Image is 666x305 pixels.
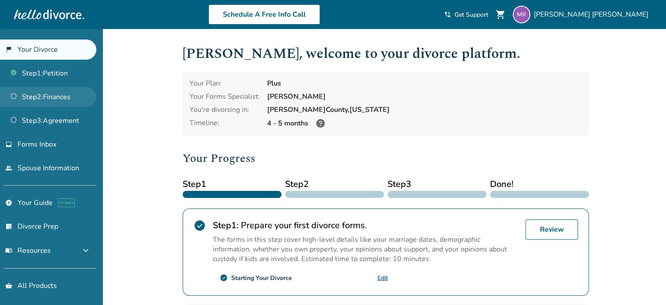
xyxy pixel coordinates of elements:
[58,198,75,207] span: AI beta
[183,178,282,191] span: Step 1
[513,6,530,23] img: michael.rager57@gmail.com
[5,282,12,289] span: shopping_basket
[213,219,518,231] h2: Prepare your first divorce forms.
[5,46,12,53] span: flag_2
[213,235,518,264] p: The forms in this step cover high-level details like your marriage dates, demographic information...
[5,199,12,206] span: explore
[267,79,582,88] div: Plus
[495,9,506,20] span: shopping_cart
[190,105,260,115] div: You're divorcing in:
[190,118,260,129] div: Timeline:
[5,165,12,172] span: people
[525,219,578,240] a: Review
[190,79,260,88] div: Your Plan:
[5,246,51,255] span: Resources
[5,247,12,254] span: menu_book
[5,223,12,230] span: list_alt_check
[444,11,451,18] span: phone_in_talk
[455,11,488,19] span: Get Support
[267,92,582,101] div: [PERSON_NAME]
[213,219,239,231] strong: Step 1 :
[81,245,91,256] span: expand_more
[183,150,589,167] h2: Your Progress
[183,43,589,65] h1: [PERSON_NAME] , welcome to your divorce platform.
[490,178,589,191] span: Done!
[267,118,582,129] div: 4 - 5 months
[444,11,488,19] a: phone_in_talkGet Support
[194,219,206,232] span: check_circle
[285,178,384,191] span: Step 2
[190,92,260,101] div: Your Forms Specialist:
[388,178,486,191] span: Step 3
[231,274,292,282] div: Starting Your Divorce
[267,105,582,115] div: [PERSON_NAME] County, [US_STATE]
[534,10,652,19] span: [PERSON_NAME] [PERSON_NAME]
[377,274,388,282] a: Edit
[208,4,320,25] a: Schedule A Free Info Call
[5,141,12,148] span: inbox
[220,274,228,282] span: check_circle
[18,140,56,149] span: Forms Inbox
